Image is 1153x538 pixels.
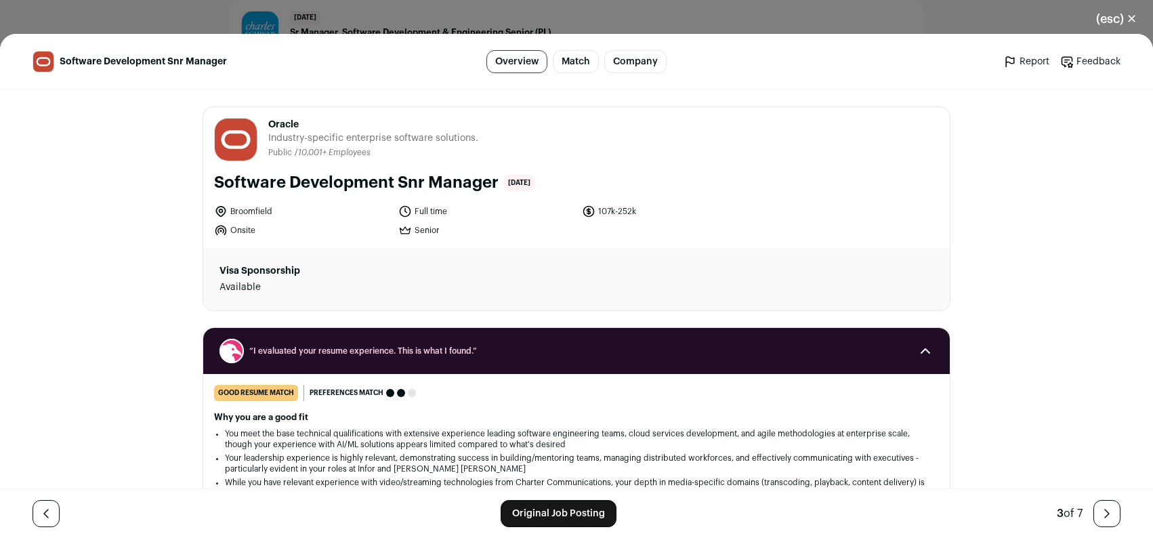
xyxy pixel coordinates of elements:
span: “I evaluated your resume experience. This is what I found.” [249,346,904,356]
img: 9c76a23364af62e4939d45365de87dc0abf302c6cae1b266b89975f952efb27b.png [33,51,54,72]
li: Broomfield [214,205,390,218]
span: Preferences match [310,386,383,400]
li: Public [268,148,295,158]
a: Report [1003,55,1049,68]
a: Match [553,50,599,73]
h2: Why you are a good fit [214,412,939,423]
dt: Visa Sponsorship [219,264,457,278]
li: While you have relevant experience with video/streaming technologies from Charter Communications,... [225,477,928,499]
div: of 7 [1057,505,1083,522]
a: Original Job Posting [501,500,616,527]
img: 9c76a23364af62e4939d45365de87dc0abf302c6cae1b266b89975f952efb27b.png [215,119,257,161]
span: Software Development Snr Manager [60,55,227,68]
span: 10,001+ Employees [298,148,371,157]
span: [DATE] [504,175,534,191]
span: Oracle [268,118,478,131]
li: Your leadership experience is highly relevant, demonstrating success in building/mentoring teams,... [225,453,928,474]
li: / [295,148,371,158]
span: 3 [1057,508,1064,519]
h1: Software Development Snr Manager [214,172,499,194]
li: 107k-252k [582,205,758,218]
button: Close modal [1080,4,1153,34]
li: Full time [398,205,574,218]
span: Industry-specific enterprise software solutions. [268,131,478,145]
a: Company [604,50,667,73]
li: Senior [398,224,574,237]
div: good resume match [214,385,298,401]
li: Onsite [214,224,390,237]
li: You meet the base technical qualifications with extensive experience leading software engineering... [225,428,928,450]
a: Feedback [1060,55,1120,68]
dd: Available [219,281,457,294]
a: Overview [486,50,547,73]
